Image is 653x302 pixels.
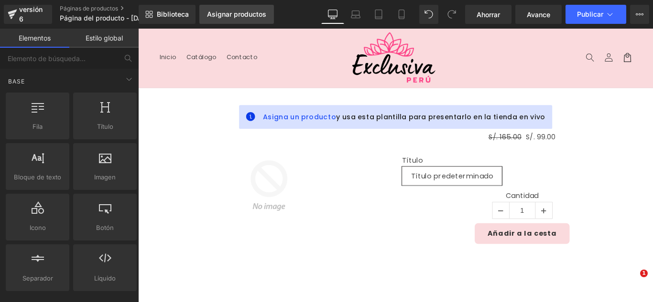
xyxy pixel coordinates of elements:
[306,160,399,171] font: Título predeterminado
[390,5,413,24] a: Móvil
[296,143,320,154] font: Título
[18,22,49,42] a: Inicio
[477,10,500,19] font: Ahorrar
[413,182,450,193] font: Cantidad
[344,5,367,24] a: Computadora portátil
[139,5,196,24] a: Nueva Biblioteca
[22,274,53,282] font: Separador
[94,274,116,282] font: Líquido
[378,219,485,242] button: Añadir a la cesta
[419,5,438,24] button: Deshacer
[99,27,134,37] font: Contacto
[442,5,461,24] button: Rehacer
[66,95,228,257] img: RONDANA
[24,27,43,37] font: Inicio
[97,123,113,130] font: Título
[14,173,61,181] font: Bloque de texto
[60,5,170,12] a: Páginas de productos
[49,22,94,42] a: Catálogo
[140,94,222,104] font: Asigna un producto
[630,5,649,24] button: Más
[60,14,182,22] font: Página del producto - [DATE] 17:22:42
[497,22,518,43] summary: Búsqueda
[8,78,25,85] font: Base
[19,34,51,42] font: Elementos
[94,173,116,181] font: Imagen
[96,224,114,231] font: Botón
[566,5,626,24] button: Publicar
[60,5,118,12] font: Páginas de productos
[222,94,457,104] font: y usa esta plantilla para presentarlo en la tienda en vivo
[620,270,643,292] iframe: Intercom live chat
[515,5,562,24] a: Avance
[207,10,266,18] font: Asignar productos
[157,10,189,18] font: Biblioteca
[33,123,43,130] font: Fila
[19,5,43,23] font: versión 6
[392,225,470,236] font: Añadir a la cesta
[93,22,140,42] a: Contacto
[577,10,603,18] font: Publicar
[640,270,648,277] span: 1
[321,5,344,24] a: De oficina
[435,116,469,127] font: S/. 99.00
[527,10,550,19] font: Avance
[30,224,46,231] font: Icono
[4,5,52,24] a: versión 6
[393,116,431,127] font: S/. 165.00
[239,4,335,61] img: Exclusiva Perú
[86,34,123,42] font: Estilo global
[54,27,88,37] font: Catálogo
[367,5,390,24] a: Tableta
